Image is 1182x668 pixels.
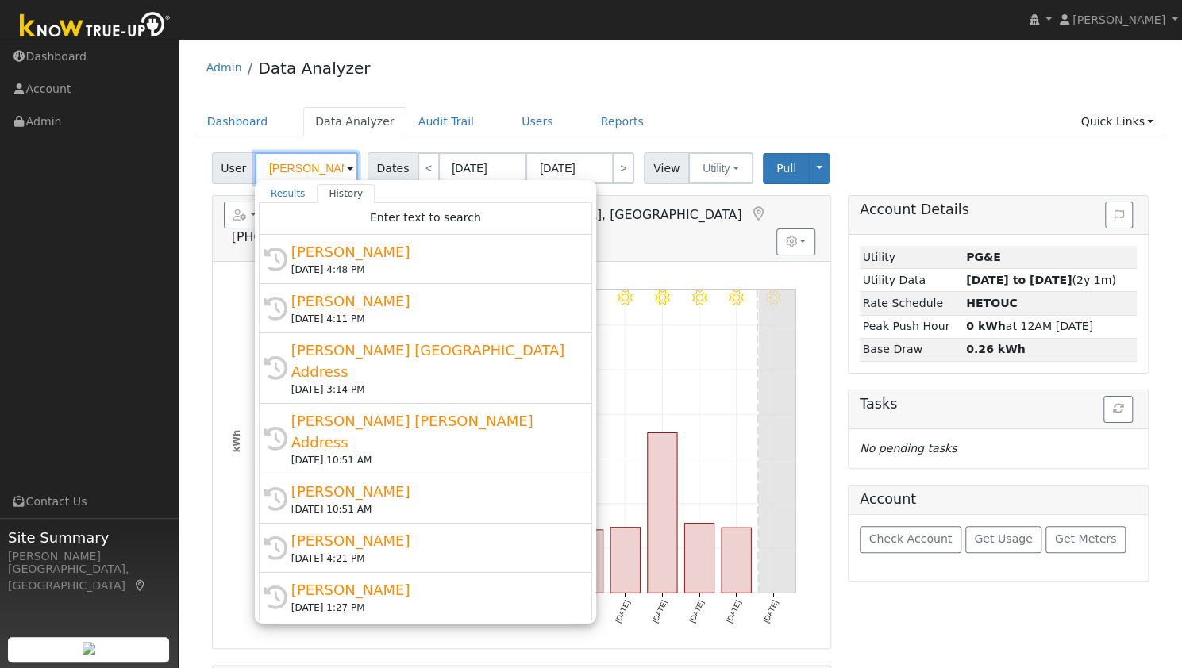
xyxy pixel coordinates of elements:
rect: onclick="" [648,432,677,593]
button: Get Usage [965,526,1042,553]
i: History [264,356,287,380]
text: [DATE] [725,599,743,624]
div: [PERSON_NAME] [8,548,170,565]
strong: [DATE] to [DATE] [966,274,1072,286]
span: Get Usage [974,532,1032,545]
span: Site Summary [8,527,170,548]
text: [DATE] [687,599,706,624]
strong: R [966,297,1018,309]
h5: Account [860,491,916,507]
i: 10/06 - MostlyClear [729,290,744,305]
td: Utility Data [860,269,963,292]
span: Check Account [868,532,952,545]
td: Base Draw [860,338,963,361]
a: Quick Links [1068,107,1165,136]
i: No pending tasks [860,442,957,455]
a: Reports [589,107,656,136]
span: [PHONE_NUMBER] [232,229,347,244]
text: [DATE] [650,599,668,624]
div: [DATE] 10:51 AM [291,453,574,467]
i: History [264,297,287,321]
div: [DATE] 4:48 PM [291,263,574,277]
span: [GEOGRAPHIC_DATA], [GEOGRAPHIC_DATA] [470,207,742,222]
strong: 0.26 kWh [966,343,1026,355]
td: Utility [860,246,963,269]
strong: 0 kWh [966,320,1006,332]
text: [DATE] [761,599,780,624]
img: Know True-Up [12,9,179,44]
rect: onclick="" [573,530,603,593]
strong: ID: 17379351, authorized: 10/07/25 [966,251,1001,263]
div: [DATE] 1:27 PM [291,601,574,615]
a: Dashboard [195,107,280,136]
td: at 12AM [DATE] [963,315,1137,338]
text: [DATE] [614,599,632,624]
span: [PERSON_NAME] [1072,13,1165,26]
a: Data Analyzer [258,59,370,78]
button: Get Meters [1045,526,1126,553]
a: Audit Trail [406,107,486,136]
i: History [264,427,287,451]
button: Utility [688,152,753,184]
div: [DATE] 3:14 PM [291,382,574,397]
span: User [212,152,256,184]
button: Pull [763,153,810,184]
a: History [317,184,375,203]
i: 10/04 - MostlyClear [655,290,670,305]
div: [DATE] 4:11 PM [291,312,574,326]
a: Map [749,206,767,222]
span: Get Meters [1055,532,1117,545]
div: [PERSON_NAME] [291,530,574,551]
span: View [644,152,689,184]
i: History [264,248,287,271]
button: Check Account [860,526,961,553]
a: Results [259,184,318,203]
div: [PERSON_NAME] [291,241,574,263]
div: [PERSON_NAME] [291,579,574,601]
i: History [264,536,287,560]
h5: Tasks [860,396,1137,413]
text: kWh [230,430,241,453]
rect: onclick="" [722,528,751,593]
rect: onclick="" [684,524,714,593]
a: Admin [206,61,242,74]
a: Users [510,107,565,136]
rect: onclick="" [610,528,640,593]
td: Peak Push Hour [860,315,963,338]
a: > [612,152,634,184]
span: (2y 1m) [966,274,1116,286]
td: Rate Schedule [860,292,963,315]
div: [DATE] 4:21 PM [291,551,574,566]
i: 10/03 - MostlyClear [618,290,633,305]
h5: Account Details [860,202,1137,218]
button: Refresh [1103,396,1133,423]
a: Data Analyzer [303,107,406,136]
i: 10/05 - MostlyClear [692,290,707,305]
div: [PERSON_NAME] [291,290,574,312]
i: History [264,487,287,511]
div: [PERSON_NAME] [PERSON_NAME] Address [291,410,574,453]
button: Issue History [1105,202,1133,228]
div: [PERSON_NAME] [GEOGRAPHIC_DATA] Address [291,340,574,382]
a: Map [133,579,148,592]
div: [DATE] 10:51 AM [291,502,574,516]
span: Enter text to search [370,211,481,224]
i: History [264,585,287,609]
span: Dates [368,152,418,184]
img: retrieve [83,642,95,655]
input: Select a User [255,152,358,184]
a: < [418,152,440,184]
div: [GEOGRAPHIC_DATA], [GEOGRAPHIC_DATA] [8,561,170,594]
div: [PERSON_NAME] [291,481,574,502]
span: Pull [776,162,796,175]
